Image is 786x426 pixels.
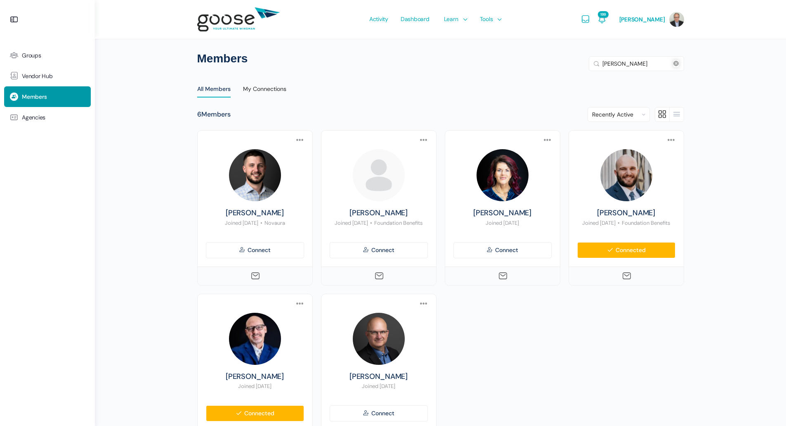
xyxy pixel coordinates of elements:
a: [PERSON_NAME] [330,209,428,218]
a: Send Message [498,271,507,281]
p: Joined [DATE] [330,383,428,390]
div: My Connections [243,85,286,98]
span: Agencies [22,114,45,121]
img: Profile photo of Timothy Davis [353,313,405,365]
a: [PERSON_NAME] [330,372,428,381]
p: Joined [DATE] Foundation Benefits [330,220,428,227]
a: Send Message [374,271,383,281]
span: Vendor Hub [22,73,53,80]
img: Profile photo of Vanessa Davis [477,149,529,201]
a: Connect [206,242,304,258]
a: [PERSON_NAME] [206,372,304,381]
img: Profile photo of Grant Davis [353,149,405,201]
a: Connected [206,405,304,421]
nav: Directory menu [197,79,684,99]
a: Connect [330,405,428,421]
img: Profile photo of Luke Davis [229,149,281,201]
span: [PERSON_NAME] [619,16,665,23]
p: Joined [DATE] [453,220,552,227]
img: Profile photo of Jonathan Davis [229,313,281,365]
a: Members [4,86,91,107]
span: Groups [22,52,41,59]
a: Vendor Hub [4,66,91,86]
a: [PERSON_NAME] [577,209,675,218]
span: 199 [598,11,608,18]
iframe: Chat Widget [745,386,786,426]
a: [PERSON_NAME] [453,209,552,218]
a: Groups [4,45,91,66]
h1: Members [197,51,684,66]
span: • [370,219,372,226]
img: Profile photo of Davis Carter [600,149,652,201]
a: Send Message [250,271,260,281]
a: Connect [453,242,552,258]
div: Members [197,110,231,119]
input: Search Members… [589,57,684,71]
a: My Connections [243,79,286,99]
a: [PERSON_NAME] [206,209,304,218]
span: 6 [197,110,201,119]
span: Members [22,93,47,100]
a: All Members [197,79,231,99]
span: • [618,219,620,226]
span: • [260,219,262,226]
div: All Members [197,85,231,98]
a: Connected [577,242,675,258]
p: Joined [DATE] Foundation Benefits [577,220,675,227]
a: Connect [330,242,428,258]
a: Agencies [4,107,91,128]
p: Joined [DATE] Novaura [206,220,304,227]
a: Send Message [622,271,631,281]
p: Joined [DATE] [206,383,304,390]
